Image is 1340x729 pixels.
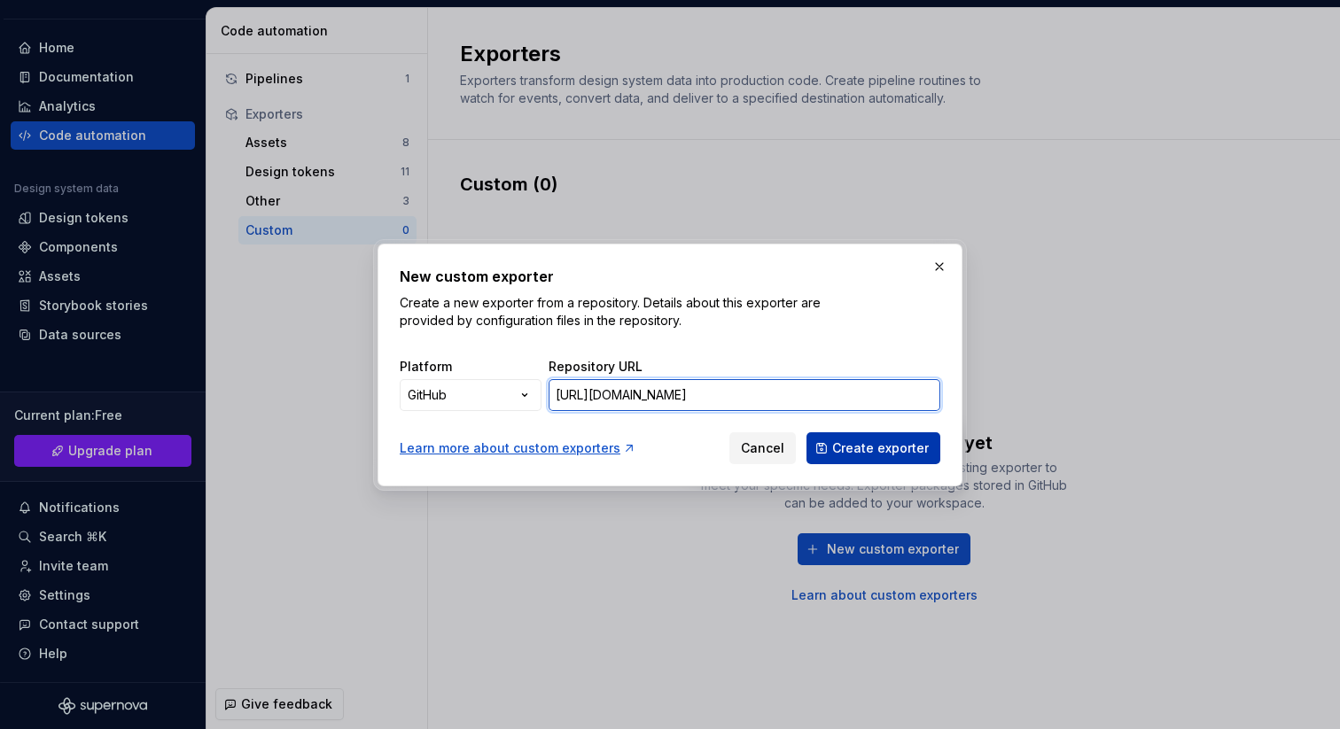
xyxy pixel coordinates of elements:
[741,439,784,457] span: Cancel
[832,439,929,457] span: Create exporter
[400,266,940,287] h2: New custom exporter
[729,432,796,464] button: Cancel
[806,432,940,464] button: Create exporter
[400,358,452,376] label: Platform
[549,358,643,376] label: Repository URL
[400,294,825,330] p: Create a new exporter from a repository. Details about this exporter are provided by configuratio...
[400,439,636,457] a: Learn more about custom exporters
